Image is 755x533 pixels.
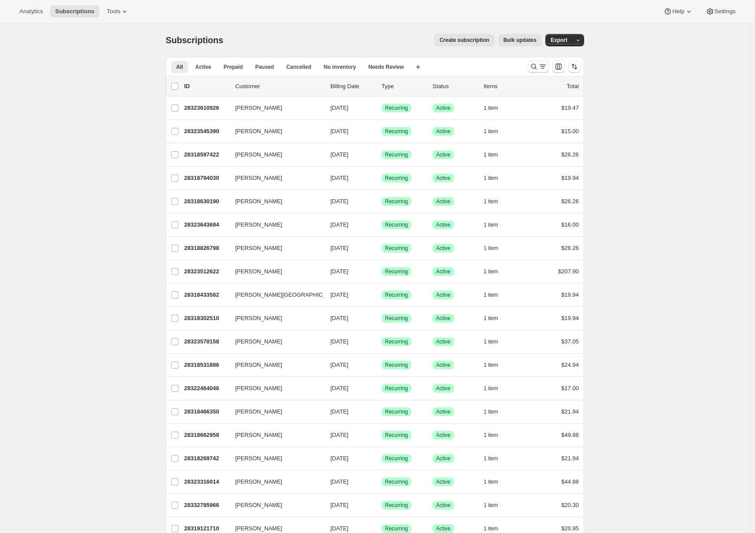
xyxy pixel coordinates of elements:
[561,315,579,321] span: $19.94
[184,429,579,441] div: 28318662958[PERSON_NAME][DATE]SuccessRecurringSuccessActive1 item$49.88
[381,82,426,91] div: Type
[561,478,579,485] span: $44.88
[385,175,408,182] span: Recurring
[436,245,451,252] span: Active
[330,385,348,391] span: [DATE]
[330,525,348,532] span: [DATE]
[385,338,408,345] span: Recurring
[545,34,573,46] button: Export
[436,315,451,322] span: Active
[184,499,579,511] div: 28332785966[PERSON_NAME][DATE]SuccessRecurringSuccessActive1 item$20.30
[184,335,579,348] div: 28323578158[PERSON_NAME][DATE]SuccessRecurringSuccessActive1 item$37.05
[235,361,282,369] span: [PERSON_NAME]
[484,198,498,205] span: 1 item
[484,242,508,254] button: 1 item
[551,37,567,44] span: Export
[184,127,228,136] p: 28323545390
[223,63,243,71] span: Prepaid
[184,172,579,184] div: 28318794030[PERSON_NAME][DATE]SuccessRecurringSuccessActive1 item$19.94
[230,335,318,349] button: [PERSON_NAME]
[184,242,579,254] div: 28318826798[PERSON_NAME][DATE]SuccessRecurringSuccessActive1 item$26.26
[184,407,228,416] p: 28318466350
[176,63,183,71] span: All
[184,125,579,138] div: 28323545390[PERSON_NAME][DATE]SuccessRecurringSuccessActive1 item$15.00
[561,128,579,134] span: $15.00
[330,198,348,205] span: [DATE]
[235,407,282,416] span: [PERSON_NAME]
[235,454,282,463] span: [PERSON_NAME]
[14,5,48,18] button: Analytics
[385,221,408,228] span: Recurring
[436,478,451,485] span: Active
[567,82,579,91] p: Total
[330,221,348,228] span: [DATE]
[484,82,528,91] div: Items
[184,382,579,395] div: 28322464046[PERSON_NAME][DATE]SuccessRecurringSuccessActive1 item$17.00
[436,151,451,158] span: Active
[230,358,318,372] button: [PERSON_NAME]
[436,221,451,228] span: Active
[230,311,318,325] button: [PERSON_NAME]
[434,34,495,46] button: Create subscription
[184,431,228,440] p: 28318662958
[484,432,498,439] span: 1 item
[235,431,282,440] span: [PERSON_NAME]
[484,289,508,301] button: 1 item
[230,124,318,138] button: [PERSON_NAME]
[561,408,579,415] span: $21.94
[385,525,408,532] span: Recurring
[235,314,282,323] span: [PERSON_NAME]
[561,385,579,391] span: $17.00
[184,195,579,208] div: 28318630190[PERSON_NAME][DATE]SuccessRecurringSuccessActive1 item$26.26
[184,244,228,253] p: 28318826798
[230,381,318,395] button: [PERSON_NAME]
[484,382,508,395] button: 1 item
[230,148,318,162] button: [PERSON_NAME]
[436,385,451,392] span: Active
[184,384,228,393] p: 28322464046
[330,502,348,508] span: [DATE]
[561,525,579,532] span: $20.95
[484,335,508,348] button: 1 item
[484,291,498,298] span: 1 item
[385,245,408,252] span: Recurring
[561,221,579,228] span: $16.00
[658,5,698,18] button: Help
[561,502,579,508] span: $20.30
[50,5,100,18] button: Subscriptions
[436,502,451,509] span: Active
[235,150,282,159] span: [PERSON_NAME]
[436,291,451,298] span: Active
[484,172,508,184] button: 1 item
[436,175,451,182] span: Active
[436,408,451,415] span: Active
[230,101,318,115] button: [PERSON_NAME]
[235,104,282,112] span: [PERSON_NAME]
[235,197,282,206] span: [PERSON_NAME]
[385,455,408,462] span: Recurring
[235,477,282,486] span: [PERSON_NAME]
[184,82,579,91] div: IDCustomerBilling DateTypeStatusItemsTotal
[484,478,498,485] span: 1 item
[184,150,228,159] p: 28318597422
[484,315,498,322] span: 1 item
[561,432,579,438] span: $49.88
[385,362,408,369] span: Recurring
[330,268,348,275] span: [DATE]
[433,82,477,91] p: Status
[230,171,318,185] button: [PERSON_NAME]
[184,220,228,229] p: 28323643694
[184,289,579,301] div: 28318433582[PERSON_NAME][GEOGRAPHIC_DATA][DATE]SuccessRecurringSuccessActive1 item$19.94
[561,338,579,345] span: $37.05
[561,291,579,298] span: $19.94
[484,452,508,465] button: 1 item
[330,82,374,91] p: Billing Date
[184,501,228,510] p: 28332785966
[484,195,508,208] button: 1 item
[385,502,408,509] span: Recurring
[385,478,408,485] span: Recurring
[230,428,318,442] button: [PERSON_NAME]
[184,102,579,114] div: 28323610926[PERSON_NAME][DATE]SuccessRecurringSuccessActive1 item$19.47
[184,454,228,463] p: 28318269742
[286,63,311,71] span: Cancelled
